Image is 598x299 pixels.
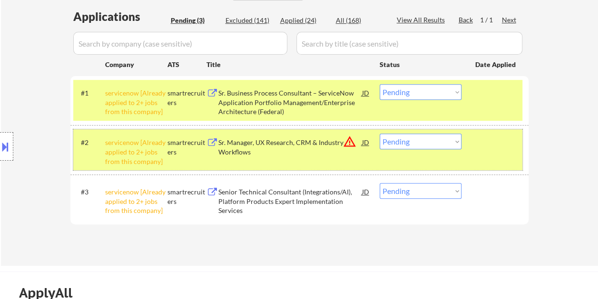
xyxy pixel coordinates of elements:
[167,88,206,107] div: smartrecruiters
[397,15,448,25] div: View All Results
[475,60,517,69] div: Date Applied
[218,138,362,156] div: Sr. Manager, UX Research, CRM & Industry Workflows
[380,56,461,73] div: Status
[336,16,383,25] div: All (168)
[206,60,371,69] div: Title
[167,60,206,69] div: ATS
[225,16,273,25] div: Excluded (141)
[73,32,287,55] input: Search by company (case sensitive)
[361,183,371,200] div: JD
[480,15,502,25] div: 1 / 1
[361,84,371,101] div: JD
[502,15,517,25] div: Next
[171,16,218,25] div: Pending (3)
[361,134,371,151] div: JD
[73,11,167,22] div: Applications
[218,88,362,116] div: Sr. Business Process Consultant – ServiceNow Application Portfolio Management/Enterprise Architec...
[459,15,474,25] div: Back
[280,16,328,25] div: Applied (24)
[167,187,206,206] div: smartrecruiters
[167,138,206,156] div: smartrecruiters
[218,187,362,215] div: Senior Technical Consultant (Integrations/AI), Platform Products Expert Implementation Services
[343,135,356,148] button: warning_amber
[296,32,522,55] input: Search by title (case sensitive)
